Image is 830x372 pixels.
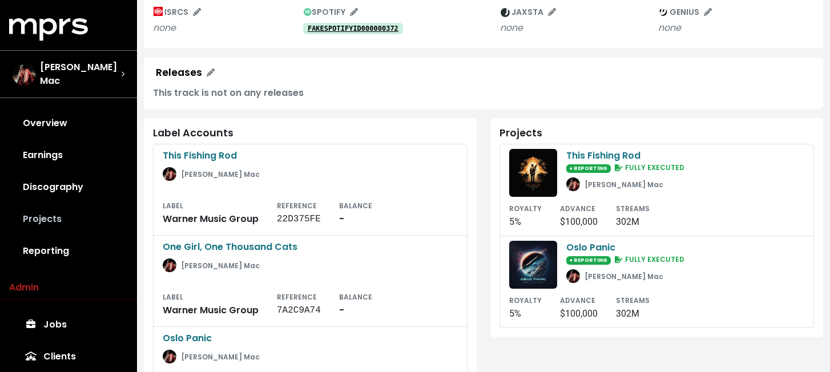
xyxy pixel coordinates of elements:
a: This Fishing Rod[PERSON_NAME] MacLABELWarner Music GroupREFERENCE22D375FEBALANCE- [153,144,468,236]
button: Edit spotify track identifications for this track [299,3,363,21]
small: ADVANCE [560,204,595,213]
i: none [153,21,176,34]
a: Discography [9,171,128,203]
img: This%20Fishing%20Rod.png [509,149,557,197]
small: STREAMS [616,296,650,305]
small: ROYALTY [509,204,542,213]
tt: FAKESPOTIFYID000000372 [308,25,398,33]
button: Edit ISRC mappings for this track [148,3,206,21]
small: REFERENCE [277,292,317,302]
small: ROYALTY [509,296,542,305]
small: [PERSON_NAME] Mac [181,261,260,270]
div: Label Accounts [153,127,468,139]
div: 302M [616,307,650,321]
div: Oslo Panic [163,331,458,345]
a: mprs logo [9,22,88,35]
i: none [658,21,681,34]
div: Warner Music Group [163,212,259,226]
div: Projects [499,127,814,139]
span: FULLY EXECUTED [613,254,684,264]
span: GENIUS [659,6,712,18]
small: LABEL [163,292,183,302]
button: Edit genius track identifications [654,3,717,21]
a: Oslo Panic● REPORTING FULLY EXECUTED[PERSON_NAME] MacROYALTY5%ADVANCE$100,000STREAMS302M [499,236,814,328]
img: b4b17aa5-e0e6-460e-a3ee-fa9d8e3ad7ab.jpeg [566,269,580,283]
div: 22D375FE [277,212,321,226]
small: [PERSON_NAME] Mac [585,180,663,189]
small: [PERSON_NAME] Mac [181,169,260,179]
a: One Girl, One Thousand Cats[PERSON_NAME] MacLABELWarner Music GroupREFERENCE7A2C9A74BALANCE- [153,236,468,327]
span: JAXSTA [501,6,556,18]
div: Releases [156,67,202,79]
a: Earnings [9,139,128,171]
small: BALANCE [339,292,372,302]
div: One Girl, One Thousand Cats [163,240,458,254]
small: [PERSON_NAME] Mac [181,352,260,362]
div: 7A2C9A74 [277,304,321,317]
span: ISRCS [154,6,201,18]
div: Warner Music Group [163,304,259,317]
img: b4b17aa5-e0e6-460e-a3ee-fa9d8e3ad7ab.jpeg [566,177,580,191]
div: Oslo Panic [566,241,684,254]
a: FAKESPOTIFYID000000372 [303,23,403,34]
small: [PERSON_NAME] Mac [585,272,663,281]
small: STREAMS [616,204,650,213]
small: REFERENCE [277,201,317,211]
a: Jobs [9,309,128,341]
span: ● REPORTING [566,164,611,173]
i: none [500,21,523,34]
img: b4b17aa5-e0e6-460e-a3ee-fa9d8e3ad7ab.jpeg [163,167,176,181]
button: Edit jaxsta track identifications [495,3,561,21]
div: $100,000 [560,215,598,229]
div: - [339,304,372,317]
div: 302M [616,215,650,229]
div: - [339,212,372,226]
div: This Fishing Rod [566,149,684,163]
small: LABEL [163,201,183,211]
div: 5% [509,307,542,321]
small: ADVANCE [560,296,595,305]
a: Overview [9,107,128,139]
div: 5% [509,215,542,229]
span: This track is not on any releases [153,86,304,99]
img: The logo of the International Organization for Standardization [154,7,163,16]
span: SPOTIFY [304,6,358,18]
img: b4b17aa5-e0e6-460e-a3ee-fa9d8e3ad7ab.jpeg [163,258,176,272]
a: Projects [9,203,128,235]
div: $100,000 [560,307,598,321]
a: Reporting [9,235,128,267]
img: The selected account / producer [13,63,35,86]
img: b4b17aa5-e0e6-460e-a3ee-fa9d8e3ad7ab.jpeg [163,350,176,363]
button: Releases [148,62,222,84]
img: The genius.com logo [659,8,668,17]
img: Oslo%20Panic.png [509,241,557,289]
img: The jaxsta.com logo [501,8,510,17]
div: This Fishing Rod [163,149,458,163]
span: FULLY EXECUTED [613,163,684,172]
span: [PERSON_NAME] Mac [40,60,121,88]
span: ● REPORTING [566,256,611,265]
small: BALANCE [339,201,372,211]
a: This Fishing Rod● REPORTING FULLY EXECUTED[PERSON_NAME] MacROYALTY5%ADVANCE$100,000STREAMS302M [499,144,814,236]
